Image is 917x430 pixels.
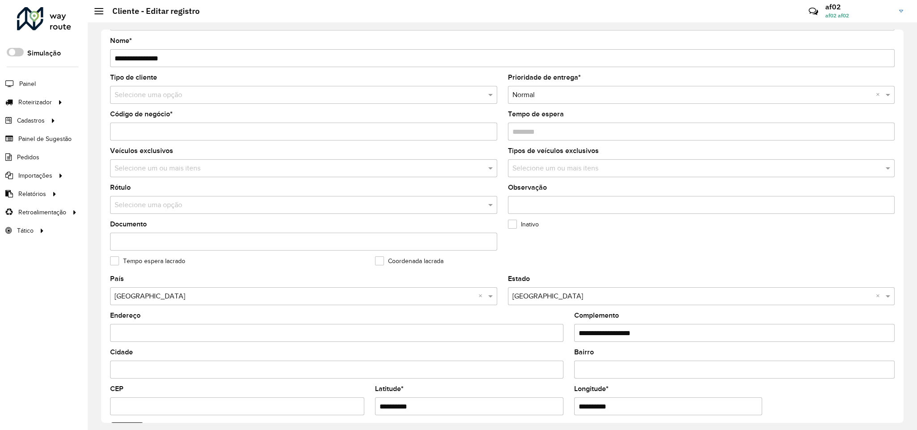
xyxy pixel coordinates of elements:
[17,116,45,125] span: Cadastros
[825,12,892,20] span: af02 af02
[574,347,594,358] label: Bairro
[110,109,173,119] label: Código de negócio
[375,383,404,394] label: Latitude
[574,383,609,394] label: Longitude
[110,273,124,284] label: País
[375,256,444,266] label: Coordenada lacrada
[110,72,157,83] label: Tipo de cliente
[478,291,486,302] span: Clear all
[110,383,124,394] label: CEP
[110,219,147,230] label: Documento
[110,145,173,156] label: Veículos exclusivos
[508,109,564,119] label: Tempo de espera
[110,310,141,321] label: Endereço
[110,256,185,266] label: Tempo espera lacrado
[17,153,39,162] span: Pedidos
[508,220,539,229] label: Inativo
[508,145,599,156] label: Tipos de veículos exclusivos
[27,48,61,59] label: Simulação
[18,134,72,144] span: Painel de Sugestão
[825,3,892,11] h3: af02
[508,72,581,83] label: Prioridade de entrega
[508,273,530,284] label: Estado
[876,89,883,100] span: Clear all
[574,310,619,321] label: Complemento
[804,2,823,21] a: Contato Rápido
[19,79,36,89] span: Painel
[18,98,52,107] span: Roteirizador
[110,182,131,193] label: Rótulo
[508,182,547,193] label: Observação
[110,347,133,358] label: Cidade
[17,226,34,235] span: Tático
[18,171,52,180] span: Importações
[876,291,883,302] span: Clear all
[18,189,46,199] span: Relatórios
[110,35,132,46] label: Nome
[18,208,66,217] span: Retroalimentação
[103,6,200,16] h2: Cliente - Editar registro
